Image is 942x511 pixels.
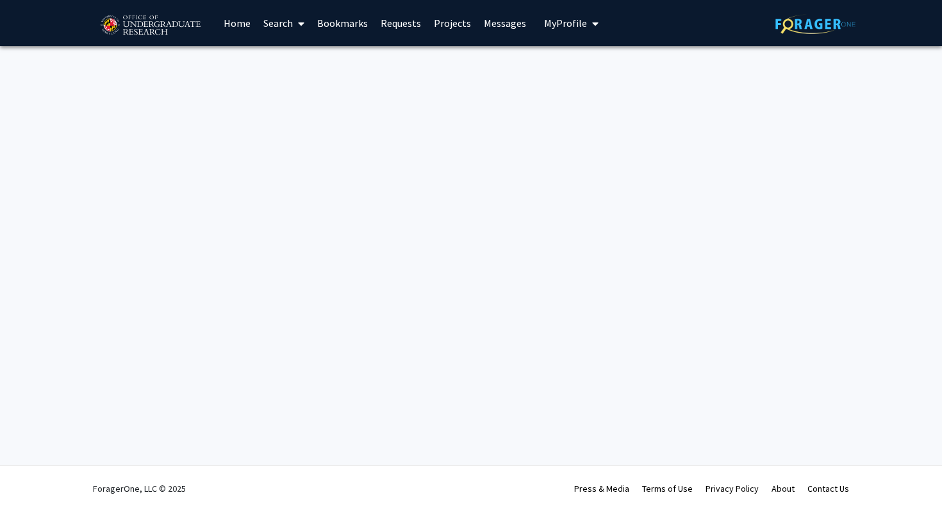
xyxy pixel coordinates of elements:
[93,466,186,511] div: ForagerOne, LLC © 2025
[706,483,759,494] a: Privacy Policy
[374,1,427,46] a: Requests
[642,483,693,494] a: Terms of Use
[477,1,533,46] a: Messages
[96,10,204,42] img: University of Maryland Logo
[574,483,629,494] a: Press & Media
[257,1,311,46] a: Search
[772,483,795,494] a: About
[217,1,257,46] a: Home
[544,17,587,29] span: My Profile
[427,1,477,46] a: Projects
[775,14,855,34] img: ForagerOne Logo
[311,1,374,46] a: Bookmarks
[807,483,849,494] a: Contact Us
